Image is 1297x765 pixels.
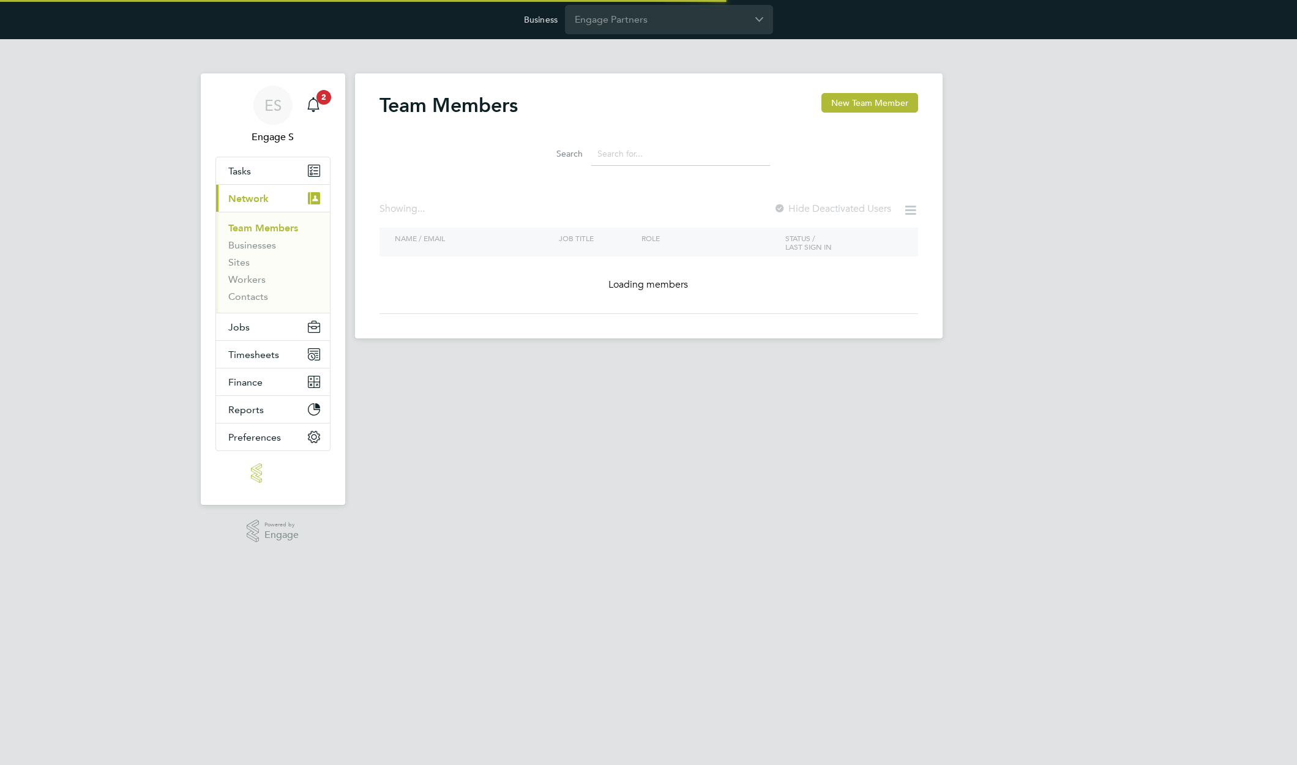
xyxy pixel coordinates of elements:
[251,463,295,483] img: engage-logo-retina.png
[215,130,331,144] span: Engage S
[524,14,558,25] label: Business
[379,93,518,118] h2: Team Members
[228,349,279,360] span: Timesheets
[216,424,330,450] button: Preferences
[247,520,299,543] a: Powered byEngage
[821,93,918,113] button: New Team Member
[264,520,299,530] span: Powered by
[216,341,330,368] button: Timesheets
[216,313,330,340] button: Jobs
[264,97,282,113] span: ES
[215,463,331,483] a: Go to home page
[228,431,281,443] span: Preferences
[774,203,891,215] label: Hide Deactivated Users
[316,90,331,105] span: 2
[591,142,770,166] input: Search for...
[228,376,263,388] span: Finance
[228,256,250,268] a: Sites
[216,368,330,395] button: Finance
[216,185,330,212] button: Network
[228,222,298,234] a: Team Members
[301,86,326,125] a: 2
[264,530,299,540] span: Engage
[216,396,330,423] button: Reports
[215,86,331,144] a: ESEngage S
[417,203,425,215] span: ...
[228,321,250,333] span: Jobs
[228,274,266,285] a: Workers
[216,157,330,184] a: Tasks
[228,193,269,204] span: Network
[528,148,583,159] label: Search
[228,165,251,177] span: Tasks
[379,203,427,215] div: Showing
[228,404,264,416] span: Reports
[216,212,330,313] div: Network
[201,73,345,505] nav: Main navigation
[228,291,268,302] a: Contacts
[228,239,276,251] a: Businesses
